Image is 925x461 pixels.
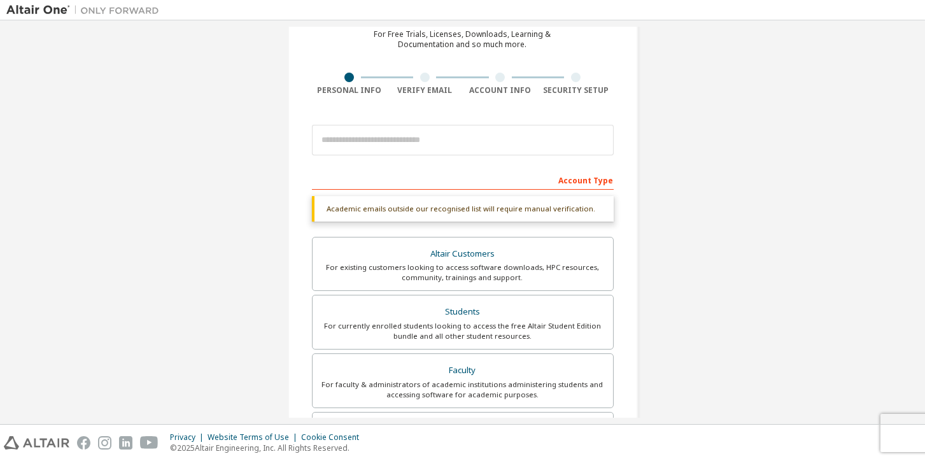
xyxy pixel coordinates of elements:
div: Altair Customers [320,245,605,263]
p: © 2025 Altair Engineering, Inc. All Rights Reserved. [170,443,367,453]
div: For Free Trials, Licenses, Downloads, Learning & Documentation and so much more. [374,29,551,50]
img: altair_logo.svg [4,436,69,450]
div: Cookie Consent [301,432,367,443]
div: For faculty & administrators of academic institutions administering students and accessing softwa... [320,379,605,400]
div: Account Type [312,169,614,190]
div: Faculty [320,362,605,379]
div: For existing customers looking to access software downloads, HPC resources, community, trainings ... [320,262,605,283]
div: Security Setup [538,85,614,96]
div: Personal Info [312,85,388,96]
div: Website Terms of Use [208,432,301,443]
div: Academic emails outside our recognised list will require manual verification. [312,196,614,222]
img: Altair One [6,4,166,17]
div: Account Info [463,85,539,96]
img: instagram.svg [98,436,111,450]
img: facebook.svg [77,436,90,450]
div: Students [320,303,605,321]
div: Privacy [170,432,208,443]
img: youtube.svg [140,436,159,450]
div: Verify Email [387,85,463,96]
div: For currently enrolled students looking to access the free Altair Student Edition bundle and all ... [320,321,605,341]
img: linkedin.svg [119,436,132,450]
